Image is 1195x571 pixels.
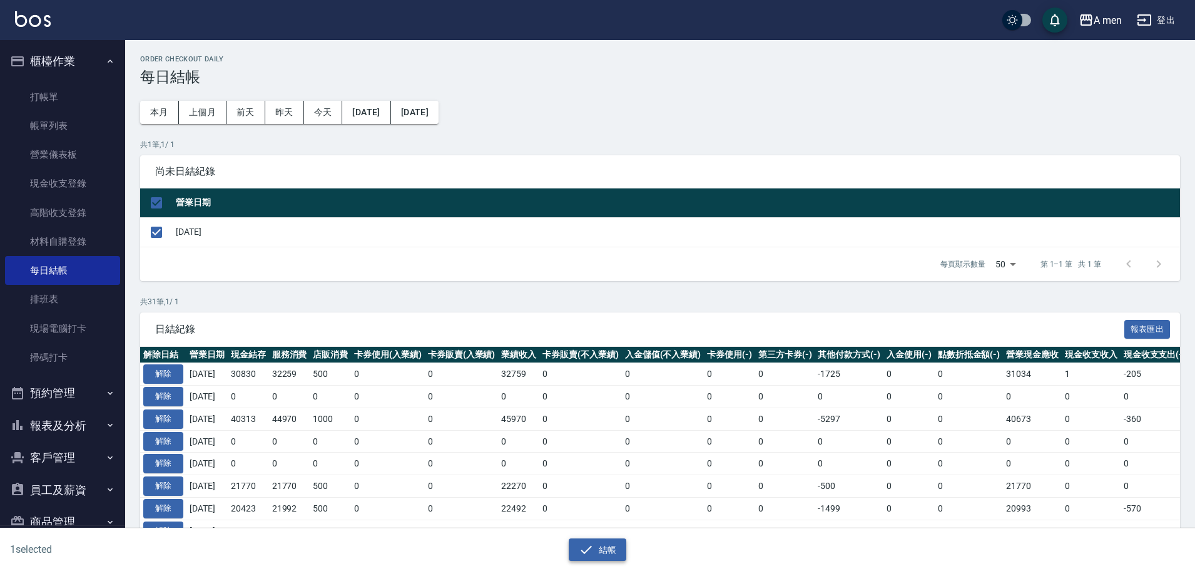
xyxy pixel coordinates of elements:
[498,497,539,520] td: 22492
[935,386,1004,408] td: 0
[498,453,539,475] td: 0
[310,430,351,453] td: 0
[622,363,704,386] td: 0
[228,520,269,542] td: 18416
[140,296,1180,307] p: 共 31 筆, 1 / 1
[704,408,755,430] td: 0
[425,475,499,498] td: 0
[10,542,297,557] h6: 1 selected
[351,386,425,408] td: 0
[1003,408,1062,430] td: 40673
[226,101,265,124] button: 前天
[186,520,228,542] td: [DATE]
[228,363,269,386] td: 30830
[539,453,622,475] td: 0
[1062,520,1121,542] td: 0
[143,476,183,496] button: 解除
[815,347,883,363] th: 其他付款方式(-)
[1121,363,1189,386] td: -205
[539,408,622,430] td: 0
[1094,13,1122,28] div: A men
[755,408,815,430] td: 0
[704,475,755,498] td: 0
[815,520,883,542] td: -1499
[1003,430,1062,453] td: 0
[5,506,120,538] button: 商品管理
[269,363,310,386] td: 32259
[815,386,883,408] td: 0
[1042,8,1067,33] button: save
[186,347,228,363] th: 營業日期
[15,11,51,27] img: Logo
[269,386,310,408] td: 0
[140,68,1180,86] h3: 每日結帳
[883,408,935,430] td: 0
[815,453,883,475] td: 0
[622,475,704,498] td: 0
[173,188,1180,218] th: 營業日期
[351,408,425,430] td: 0
[622,497,704,520] td: 0
[755,453,815,475] td: 0
[269,453,310,475] td: 0
[155,165,1165,178] span: 尚未日結紀錄
[140,347,186,363] th: 解除日結
[5,45,120,78] button: 櫃檯作業
[425,430,499,453] td: 0
[143,364,183,384] button: 解除
[1062,347,1121,363] th: 現金收支收入
[228,475,269,498] td: 21770
[1121,453,1189,475] td: 0
[143,522,183,541] button: 解除
[622,347,704,363] th: 入金儲值(不入業績)
[310,497,351,520] td: 500
[883,386,935,408] td: 0
[815,475,883,498] td: -500
[704,347,755,363] th: 卡券使用(-)
[935,497,1004,520] td: 0
[425,520,499,542] td: 0
[935,408,1004,430] td: 0
[269,347,310,363] th: 服務消費
[186,363,228,386] td: [DATE]
[140,55,1180,63] h2: Order checkout daily
[935,430,1004,453] td: 0
[140,101,179,124] button: 本月
[425,347,499,363] th: 卡券販賣(入業績)
[310,386,351,408] td: 0
[1003,520,1062,542] td: 18416
[1121,408,1189,430] td: -360
[539,497,622,520] td: 0
[883,497,935,520] td: 0
[351,347,425,363] th: 卡券使用(入業績)
[5,343,120,372] a: 掃碼打卡
[269,430,310,453] td: 0
[1040,259,1101,270] p: 第 1–1 筆 共 1 筆
[935,363,1004,386] td: 0
[498,520,539,542] td: 19915
[704,453,755,475] td: 0
[498,363,539,386] td: 32759
[622,386,704,408] td: 0
[228,408,269,430] td: 40313
[935,475,1004,498] td: 0
[1124,320,1171,339] button: 報表匯出
[351,363,425,386] td: 0
[704,430,755,453] td: 0
[539,520,622,542] td: 0
[1121,430,1189,453] td: 0
[498,475,539,498] td: 22270
[498,408,539,430] td: 45970
[425,497,499,520] td: 0
[498,430,539,453] td: 0
[5,256,120,285] a: 每日結帳
[815,497,883,520] td: -1499
[704,497,755,520] td: 0
[815,408,883,430] td: -5297
[883,475,935,498] td: 0
[228,386,269,408] td: 0
[310,347,351,363] th: 店販消費
[1121,347,1189,363] th: 現金收支支出(-)
[186,408,228,430] td: [DATE]
[1121,520,1189,542] td: 0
